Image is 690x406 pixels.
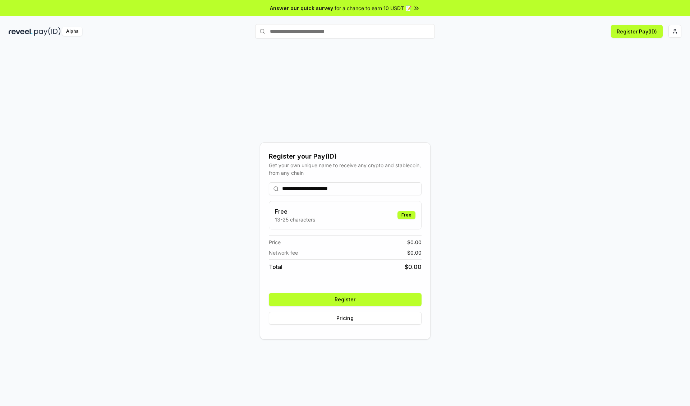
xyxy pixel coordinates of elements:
[269,293,422,306] button: Register
[269,312,422,325] button: Pricing
[269,263,282,271] span: Total
[62,27,82,36] div: Alpha
[270,4,333,12] span: Answer our quick survey
[611,25,663,38] button: Register Pay(ID)
[9,27,33,36] img: reveel_dark
[269,249,298,256] span: Network fee
[34,27,61,36] img: pay_id
[275,207,315,216] h3: Free
[269,161,422,177] div: Get your own unique name to receive any crypto and stablecoin, from any chain
[407,249,422,256] span: $ 0.00
[397,211,415,219] div: Free
[405,263,422,271] span: $ 0.00
[275,216,315,223] p: 13-25 characters
[407,238,422,246] span: $ 0.00
[335,4,411,12] span: for a chance to earn 10 USDT 📝
[269,151,422,161] div: Register your Pay(ID)
[269,238,281,246] span: Price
